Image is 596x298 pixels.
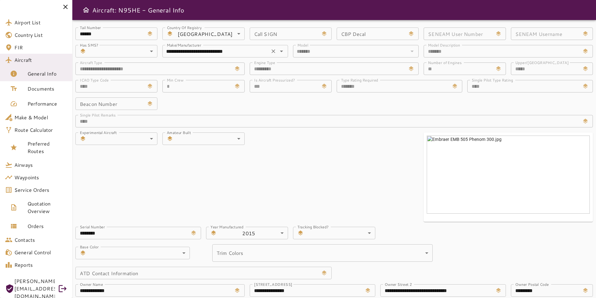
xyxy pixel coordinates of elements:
span: Aircraft [14,56,67,64]
label: Experimental Aircraft [80,130,117,135]
label: Tail Number [80,25,101,30]
label: Is Aircraft Pressurized? [254,77,295,82]
button: Open drawer [80,4,92,16]
label: Year Manufactured [210,224,243,229]
span: Reports [14,261,67,269]
label: Single Pilot Type Rating [472,77,513,82]
label: [STREET_ADDRESS] [254,281,292,287]
span: Airport List [14,19,67,26]
img: Embraer EMB 505 Phenom 300.jpg [427,136,590,214]
span: Country List [14,31,67,39]
label: ICAO Type Code [80,77,109,82]
span: Contacts [14,236,67,244]
label: Amateur Built [167,130,191,135]
div: ​ [306,227,375,239]
span: Airways [14,161,67,169]
button: Clear [269,47,278,56]
div: ​ [212,244,433,262]
span: General Control [14,249,67,256]
label: Owner Name [80,281,103,287]
label: Upper/[GEOGRAPHIC_DATA] [515,60,569,65]
label: Tracking Blocked? [297,224,329,229]
label: Country Of Registry [167,25,202,30]
label: Number of Engines [428,60,462,65]
label: Has SMS? [80,42,98,47]
label: Model [297,42,308,47]
label: Engine Type [254,60,275,65]
span: Waypoints [14,174,67,181]
div: ​ [175,132,244,145]
span: Make & Model [14,114,67,121]
span: Performance [27,100,67,107]
span: Orders [27,222,67,230]
div: 2015 [219,227,288,239]
label: Owner Postal Code [515,281,549,287]
h6: Aircraft: N95HE - General Info [92,5,185,15]
span: Service Orders [14,186,67,194]
label: Make/Manufacturer [167,42,201,47]
label: Owner Street 2 [385,281,412,287]
label: Base Color [80,244,99,249]
span: FIR [14,44,67,51]
span: Quotation Overview [27,200,67,215]
button: Open [277,47,286,56]
div: [GEOGRAPHIC_DATA] [175,27,244,40]
div: ​ [89,45,157,57]
div: ​ [89,247,190,259]
span: General Info [27,70,67,77]
label: Type Rating Required [341,77,378,82]
label: Model Description [428,42,460,47]
span: Route Calculator [14,126,67,134]
div: ​ [89,132,157,145]
label: Single Pilot Remarks [80,112,116,117]
span: Documents [27,85,67,92]
span: Preferred Routes [27,140,67,155]
label: Serial Number [80,224,105,229]
label: Min Crew [167,77,184,82]
label: Aircraft Type [80,60,102,65]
